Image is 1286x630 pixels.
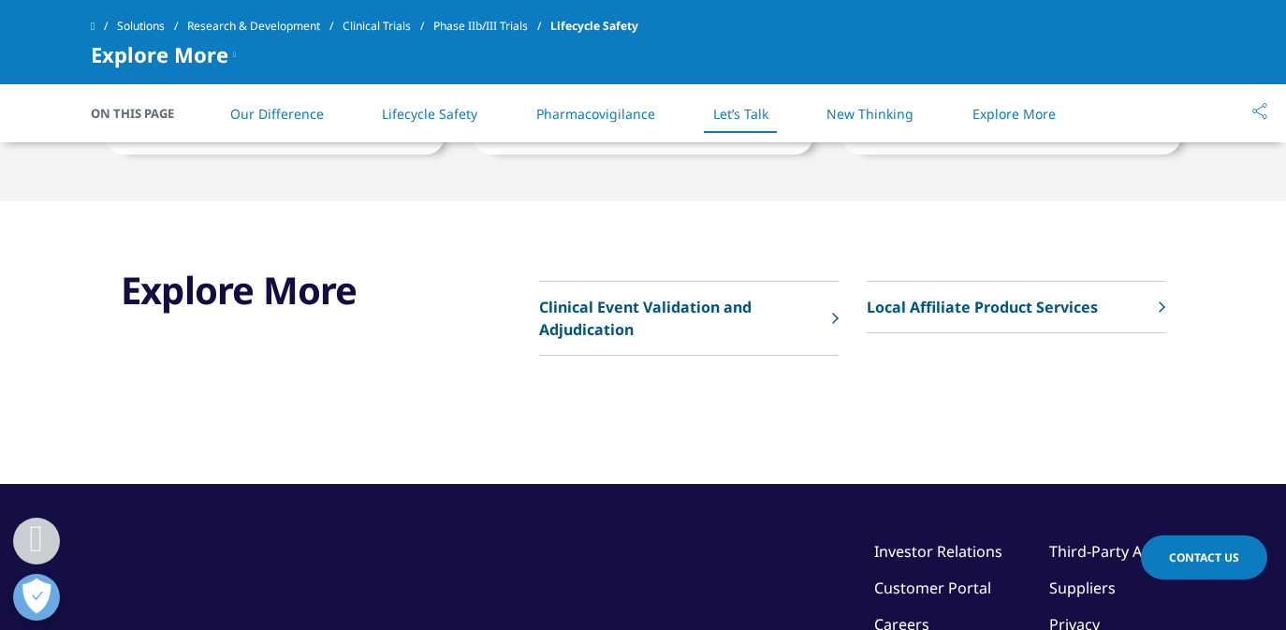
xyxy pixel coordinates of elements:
[713,105,768,123] a: Let’s Talk
[433,9,550,43] a: Phase IIb/III Trials
[550,9,638,43] span: Lifecycle Safety
[867,296,1098,318] p: Local Affiliate Product Services
[826,105,913,123] a: New Thinking
[972,105,1056,123] a: Explore More
[91,43,228,66] span: Explore More
[117,9,187,43] a: Solutions
[867,282,1165,333] a: Local Affiliate Product Services
[121,267,433,314] h3: Explore More
[382,105,477,123] a: Lifecycle Safety
[91,104,194,123] span: On This Page
[230,105,324,123] a: Our Difference
[539,296,822,341] p: Clinical Event Validation and Adjudication
[1049,578,1116,598] a: Suppliers
[187,9,343,43] a: Research & Development
[1169,549,1239,565] span: Contact Us
[13,574,60,621] button: Open Preferences
[343,9,433,43] a: Clinical Trials
[874,578,991,598] a: Customer Portal
[536,105,655,123] a: Pharmacovigilance
[1049,541,1180,562] a: Third-Party Access
[539,282,838,356] a: Clinical Event Validation and Adjudication
[1141,535,1267,579] a: Contact Us
[874,541,1002,562] a: Investor Relations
